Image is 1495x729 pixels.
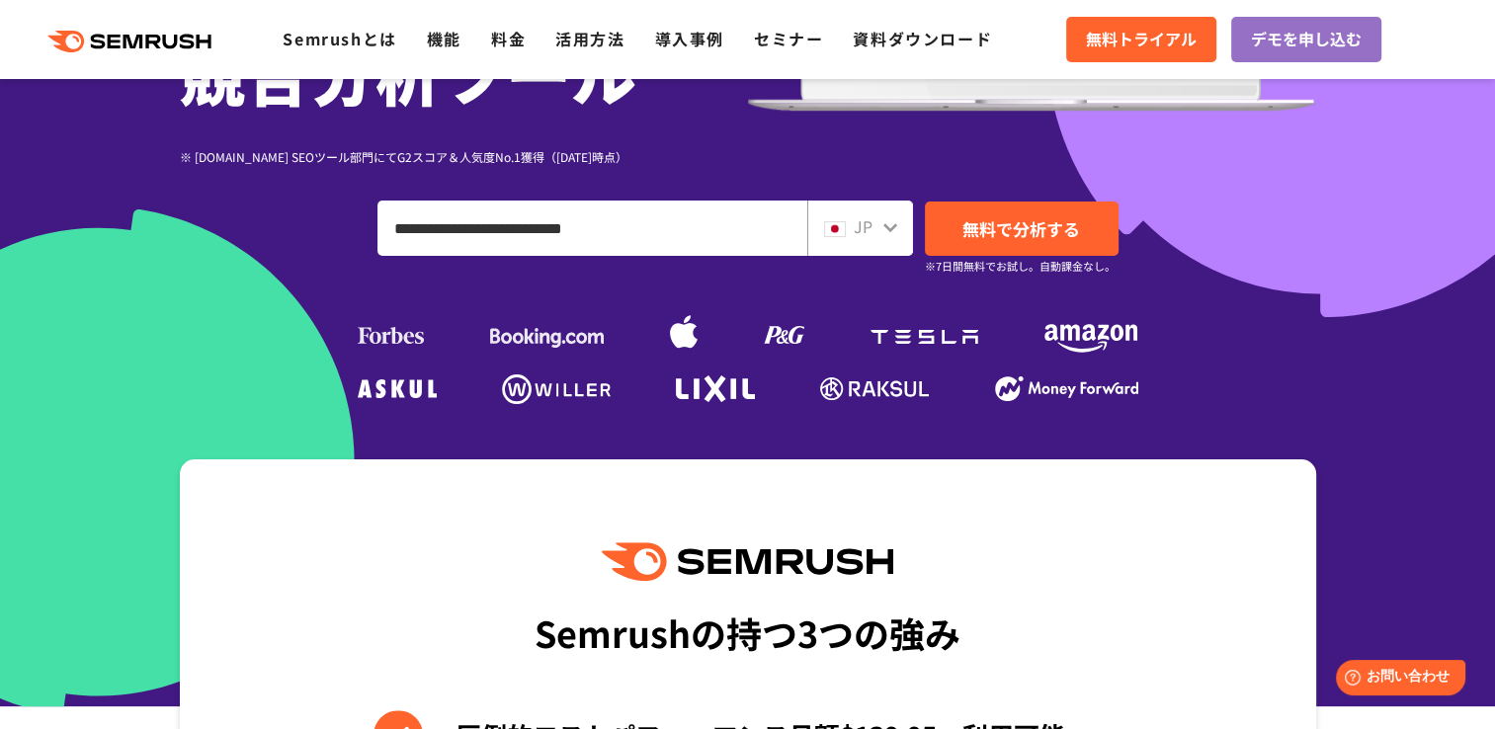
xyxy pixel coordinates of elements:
[535,596,960,669] div: Semrushの持つ3つの強み
[853,27,992,50] a: 資料ダウンロード
[283,27,396,50] a: Semrushとは
[1319,652,1473,707] iframe: Help widget launcher
[1251,27,1362,52] span: デモを申し込む
[1066,17,1216,62] a: 無料トライアル
[555,27,624,50] a: 活用方法
[602,542,892,581] img: Semrush
[491,27,526,50] a: 料金
[925,257,1116,276] small: ※7日間無料でお試し。自動課金なし。
[1231,17,1381,62] a: デモを申し込む
[925,202,1119,256] a: 無料で分析する
[962,216,1080,241] span: 無料で分析する
[1086,27,1197,52] span: 無料トライアル
[854,214,872,238] span: JP
[754,27,823,50] a: セミナー
[427,27,461,50] a: 機能
[180,147,748,166] div: ※ [DOMAIN_NAME] SEOツール部門にてG2スコア＆人気度No.1獲得（[DATE]時点）
[655,27,724,50] a: 導入事例
[378,202,806,255] input: ドメイン、キーワードまたはURLを入力してください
